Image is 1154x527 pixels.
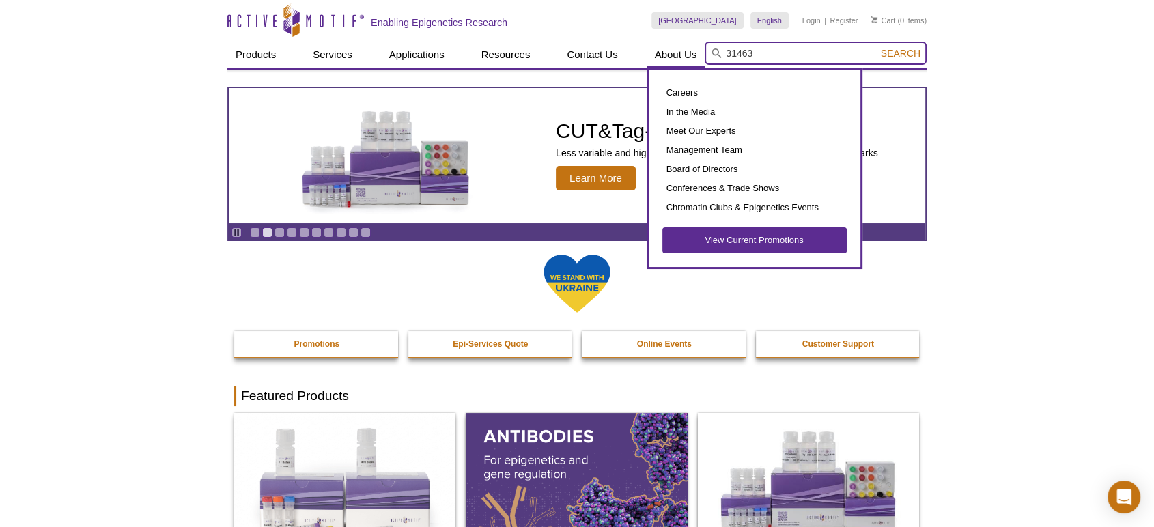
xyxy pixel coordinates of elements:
a: Go to slide 8 [336,227,346,238]
p: Less variable and higher-throughput genome-wide profiling of histone marks [556,147,878,159]
a: Services [305,42,361,68]
a: Customer Support [756,331,921,357]
img: We Stand With Ukraine [543,253,611,314]
a: Promotions [234,331,399,357]
h2: Enabling Epigenetics Research [371,16,507,29]
a: Careers [662,83,847,102]
a: Online Events [582,331,747,357]
li: | [824,12,826,29]
a: Go to slide 1 [250,227,260,238]
a: Register [830,16,858,25]
a: Applications [381,42,453,68]
a: Board of Directors [662,160,847,179]
a: Go to slide 2 [262,227,272,238]
li: (0 items) [871,12,927,29]
span: Learn More [556,166,636,190]
a: Products [227,42,284,68]
a: Toggle autoplay [231,227,242,238]
a: Resources [473,42,539,68]
a: Contact Us [559,42,625,68]
img: CUT&Tag-IT Express Assay Kit [273,81,498,231]
a: View Current Promotions [662,227,847,253]
a: About Us [647,42,705,68]
strong: Promotions [294,339,339,349]
a: Conferences & Trade Shows [662,179,847,198]
a: Go to slide 6 [311,227,322,238]
a: Go to slide 3 [275,227,285,238]
a: Epi-Services Quote [408,331,574,357]
span: Search [881,48,920,59]
a: English [750,12,789,29]
h2: Featured Products [234,386,920,406]
a: Go to slide 9 [348,227,358,238]
a: Go to slide 7 [324,227,334,238]
a: [GEOGRAPHIC_DATA] [651,12,744,29]
a: Cart [871,16,895,25]
a: Management Team [662,141,847,160]
a: Go to slide 10 [361,227,371,238]
a: Go to slide 4 [287,227,297,238]
a: Meet Our Experts [662,122,847,141]
strong: Epi-Services Quote [453,339,528,349]
h2: CUT&Tag-IT Express Assay Kit [556,121,878,141]
a: CUT&Tag-IT Express Assay Kit CUT&Tag-IT®Express Assay Kit Less variable and higher-throughput gen... [229,88,925,223]
a: In the Media [662,102,847,122]
strong: Customer Support [802,339,874,349]
button: Search [877,47,925,59]
input: Keyword, Cat. No. [705,42,927,65]
a: Chromatin Clubs & Epigenetics Events [662,198,847,217]
a: Go to slide 5 [299,227,309,238]
strong: Online Events [637,339,692,349]
img: Your Cart [871,16,877,23]
a: Login [802,16,821,25]
div: Open Intercom Messenger [1108,481,1140,513]
article: CUT&Tag-IT Express Assay Kit [229,88,925,223]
